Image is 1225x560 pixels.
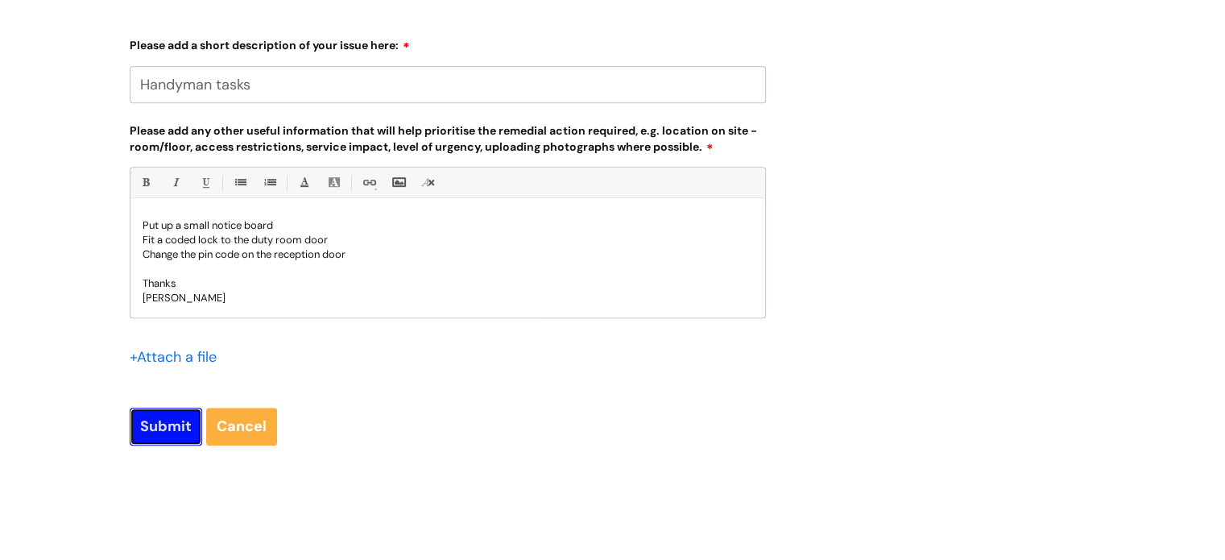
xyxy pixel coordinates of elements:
[143,276,753,291] p: Thanks
[195,172,215,193] a: Underline(Ctrl-U)
[206,408,277,445] a: Cancel
[143,247,753,262] p: Change the pin code on the reception door
[143,233,753,247] p: Fit a coded lock to the duty room door
[259,172,279,193] a: 1. Ordered List (Ctrl-Shift-8)
[143,291,753,305] p: [PERSON_NAME]
[130,33,766,52] label: Please add a short description of your issue here:
[230,172,250,193] a: • Unordered List (Ctrl-Shift-7)
[130,344,226,370] div: Attach a file
[135,172,155,193] a: Bold (Ctrl-B)
[358,172,379,193] a: Link
[143,218,753,233] p: Put up a small notice board
[165,172,185,193] a: Italic (Ctrl-I)
[324,172,344,193] a: Back Color
[388,172,408,193] a: Insert Image...
[130,408,202,445] input: Submit
[130,121,766,154] label: Please add any other useful information that will help prioritise the remedial action required, e...
[418,172,438,193] a: Remove formatting (Ctrl-\)
[294,172,314,193] a: Font Color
